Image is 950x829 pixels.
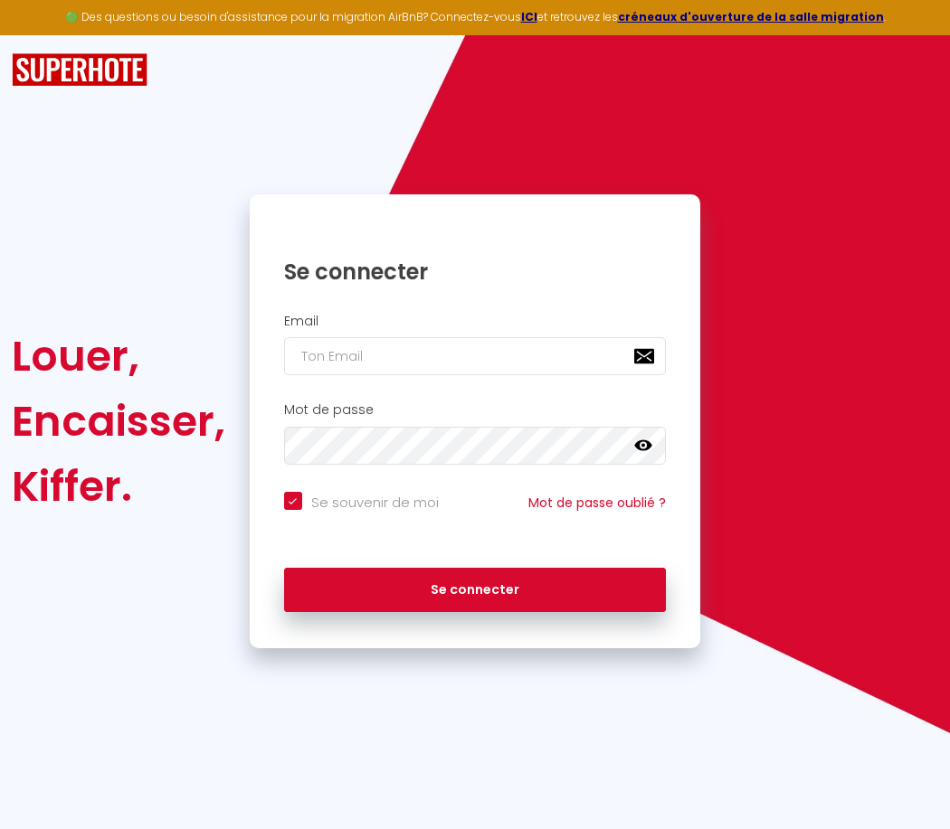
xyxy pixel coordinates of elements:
h2: Mot de passe [284,402,667,418]
a: ICI [521,9,537,24]
h1: Se connecter [284,258,667,286]
div: Kiffer. [12,454,225,519]
a: Mot de passe oublié ? [528,494,666,512]
input: Ton Email [284,337,667,375]
a: créneaux d'ouverture de la salle migration [618,9,884,24]
div: Encaisser, [12,389,225,454]
h2: Email [284,314,667,329]
div: Louer, [12,324,225,389]
button: Se connecter [284,568,667,613]
img: SuperHote logo [12,53,147,87]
